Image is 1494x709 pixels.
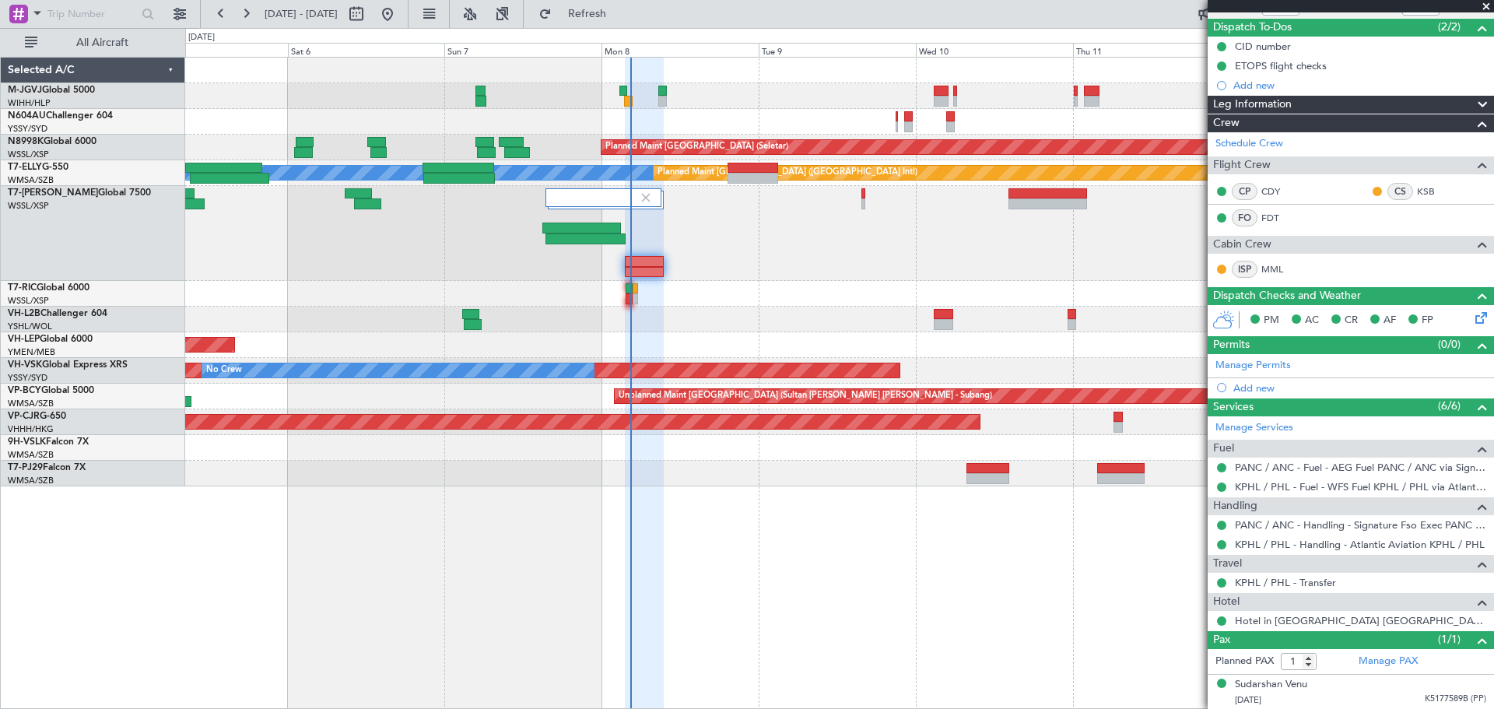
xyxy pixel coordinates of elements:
[8,360,42,370] span: VH-VSK
[40,37,164,48] span: All Aircraft
[1438,19,1461,35] span: (2/2)
[1213,236,1271,254] span: Cabin Crew
[1213,156,1271,174] span: Flight Crew
[188,31,215,44] div: [DATE]
[8,309,40,318] span: VH-L2B
[1213,398,1254,416] span: Services
[531,2,625,26] button: Refresh
[619,384,992,408] div: Unplanned Maint [GEOGRAPHIC_DATA] (Sultan [PERSON_NAME] [PERSON_NAME] - Subang)
[1261,211,1296,225] a: FDT
[8,174,54,186] a: WMSA/SZB
[1235,461,1486,474] a: PANC / ANC - Fuel - AEG Fuel PANC / ANC via Signature (EJ Asia Only)
[1213,19,1292,37] span: Dispatch To-Dos
[1422,313,1433,328] span: FP
[8,372,47,384] a: YSSY/SYD
[8,188,98,198] span: T7-[PERSON_NAME]
[1261,262,1296,276] a: MML
[8,86,95,95] a: M-JGVJGlobal 5000
[1213,336,1250,354] span: Permits
[658,161,917,184] div: Planned Maint [GEOGRAPHIC_DATA] ([GEOGRAPHIC_DATA] Intl)
[8,97,51,109] a: WIHH/HLP
[131,43,288,57] div: Fri 5
[1438,336,1461,353] span: (0/0)
[1305,313,1319,328] span: AC
[1213,114,1240,132] span: Crew
[8,188,151,198] a: T7-[PERSON_NAME]Global 7500
[1213,631,1230,649] span: Pax
[8,398,54,409] a: WMSA/SZB
[1213,555,1242,573] span: Travel
[17,30,169,55] button: All Aircraft
[1235,40,1291,53] div: CID number
[8,111,46,121] span: N604AU
[8,449,54,461] a: WMSA/SZB
[8,437,46,447] span: 9H-VSLK
[8,423,54,435] a: VHHH/HKG
[1213,593,1240,611] span: Hotel
[1233,381,1486,395] div: Add new
[1387,183,1413,200] div: CS
[1213,497,1257,515] span: Handling
[8,463,43,472] span: T7-PJ29
[1213,287,1361,305] span: Dispatch Checks and Weather
[8,283,89,293] a: T7-RICGlobal 6000
[1215,420,1293,436] a: Manage Services
[1235,576,1336,589] a: KPHL / PHL - Transfer
[8,200,49,212] a: WSSL/XSP
[8,346,55,358] a: YMEN/MEB
[8,475,54,486] a: WMSA/SZB
[8,412,40,421] span: VP-CJR
[444,43,601,57] div: Sun 7
[1215,654,1274,669] label: Planned PAX
[8,321,52,332] a: YSHL/WOL
[1359,654,1418,669] a: Manage PAX
[1232,183,1257,200] div: CP
[1235,694,1261,706] span: [DATE]
[555,9,620,19] span: Refresh
[605,135,788,159] div: Planned Maint [GEOGRAPHIC_DATA] (Seletar)
[8,335,40,344] span: VH-LEP
[8,149,49,160] a: WSSL/XSP
[8,386,94,395] a: VP-BCYGlobal 5000
[639,191,653,205] img: gray-close.svg
[8,163,42,172] span: T7-ELLY
[916,43,1073,57] div: Wed 10
[8,386,41,395] span: VP-BCY
[1261,184,1296,198] a: CDY
[8,412,66,421] a: VP-CJRG-650
[1425,693,1486,706] span: K5177589B (PP)
[1438,398,1461,414] span: (6/6)
[8,335,93,344] a: VH-LEPGlobal 6000
[8,163,68,172] a: T7-ELLYG-550
[8,137,96,146] a: N8998KGlobal 6000
[1232,209,1257,226] div: FO
[1215,358,1291,374] a: Manage Permits
[1233,79,1486,92] div: Add new
[8,463,86,472] a: T7-PJ29Falcon 7X
[1235,677,1307,693] div: Sudarshan Venu
[1235,614,1486,627] a: Hotel in [GEOGRAPHIC_DATA] [GEOGRAPHIC_DATA]
[1213,440,1234,458] span: Fuel
[8,309,107,318] a: VH-L2BChallenger 604
[1417,184,1452,198] a: KSB
[8,137,44,146] span: N8998K
[1235,518,1486,532] a: PANC / ANC - Handling - Signature Fso Exec PANC / ANC
[8,437,89,447] a: 9H-VSLKFalcon 7X
[206,359,242,382] div: No Crew
[8,123,47,135] a: YSSY/SYD
[8,360,128,370] a: VH-VSKGlobal Express XRS
[1215,136,1283,152] a: Schedule Crew
[1384,313,1396,328] span: AF
[1345,313,1358,328] span: CR
[265,7,338,21] span: [DATE] - [DATE]
[601,43,759,57] div: Mon 8
[288,43,445,57] div: Sat 6
[47,2,137,26] input: Trip Number
[1213,96,1292,114] span: Leg Information
[1235,538,1485,551] a: KPHL / PHL - Handling - Atlantic Aviation KPHL / PHL
[1232,261,1257,278] div: ISP
[1235,480,1486,493] a: KPHL / PHL - Fuel - WFS Fuel KPHL / PHL via Atlantic Aviation (EJ Asia Only)
[1073,43,1230,57] div: Thu 11
[8,283,37,293] span: T7-RIC
[1235,59,1327,72] div: ETOPS flight checks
